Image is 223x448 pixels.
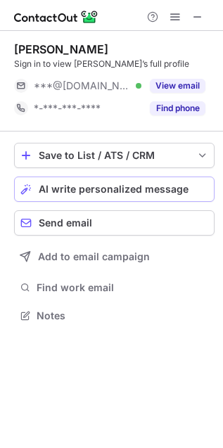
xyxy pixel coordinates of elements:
span: ***@[DOMAIN_NAME] [34,79,131,92]
button: save-profile-one-click [14,143,215,168]
button: Find work email [14,278,215,297]
div: Save to List / ATS / CRM [39,150,190,161]
button: Reveal Button [150,101,205,115]
span: Send email [39,217,92,229]
span: AI write personalized message [39,184,189,195]
span: Find work email [37,281,209,294]
button: AI write personalized message [14,177,215,202]
div: [PERSON_NAME] [14,42,108,56]
button: Send email [14,210,215,236]
button: Reveal Button [150,79,205,93]
span: Notes [37,309,209,322]
button: Add to email campaign [14,244,215,269]
div: Sign in to view [PERSON_NAME]’s full profile [14,58,215,70]
span: Add to email campaign [38,251,150,262]
img: ContactOut v5.3.10 [14,8,98,25]
button: Notes [14,306,215,326]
